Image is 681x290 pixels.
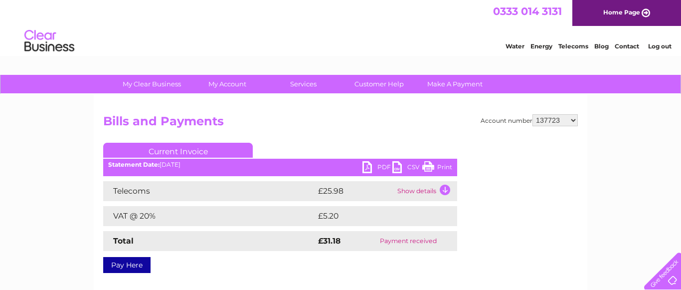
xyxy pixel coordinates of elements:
[186,75,269,93] a: My Account
[422,161,452,176] a: Print
[594,42,609,50] a: Blog
[103,161,457,168] div: [DATE]
[103,114,578,133] h2: Bills and Payments
[111,75,193,93] a: My Clear Business
[615,42,639,50] a: Contact
[24,26,75,56] img: logo.png
[316,206,434,226] td: £5.20
[648,42,672,50] a: Log out
[481,114,578,126] div: Account number
[103,181,316,201] td: Telecoms
[392,161,422,176] a: CSV
[530,42,552,50] a: Energy
[506,42,524,50] a: Water
[338,75,420,93] a: Customer Help
[103,206,316,226] td: VAT @ 20%
[262,75,344,93] a: Services
[362,161,392,176] a: PDF
[414,75,496,93] a: Make A Payment
[113,236,134,246] strong: Total
[103,143,253,158] a: Current Invoice
[108,161,160,168] b: Statement Date:
[359,231,457,251] td: Payment received
[558,42,588,50] a: Telecoms
[316,181,395,201] td: £25.98
[318,236,340,246] strong: £31.18
[493,5,562,17] a: 0333 014 3131
[103,257,151,273] a: Pay Here
[106,5,577,48] div: Clear Business is a trading name of Verastar Limited (registered in [GEOGRAPHIC_DATA] No. 3667643...
[395,181,457,201] td: Show details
